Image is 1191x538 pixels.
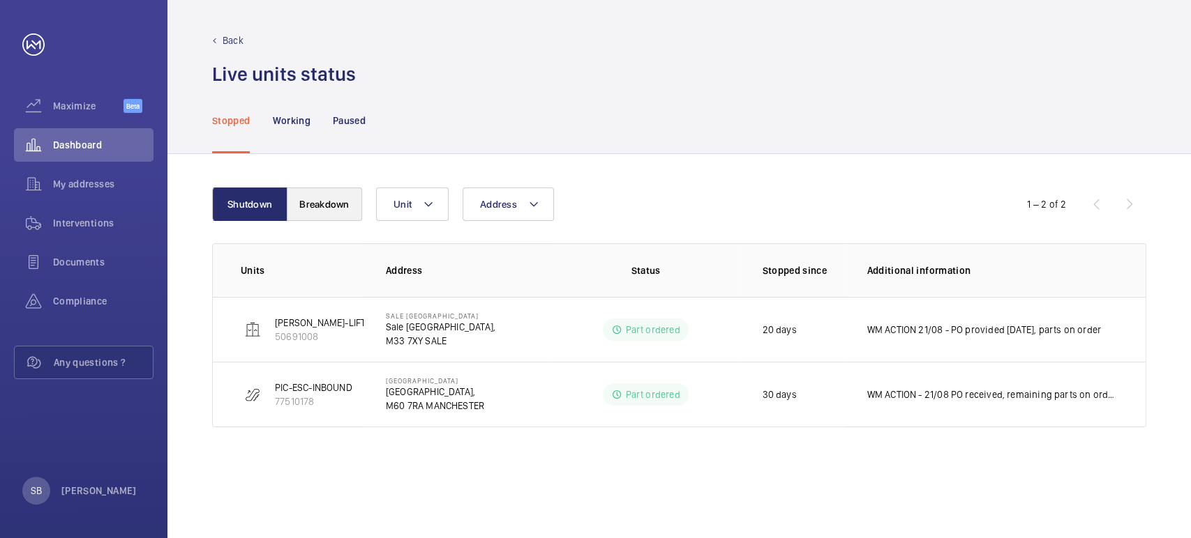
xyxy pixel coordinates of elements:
p: M33 7XY SALE [386,334,495,348]
p: Stopped [212,114,250,128]
p: Stopped since [762,263,844,277]
p: [PERSON_NAME] [61,484,137,498]
button: Shutdown [212,187,287,221]
span: Beta [123,99,142,113]
h1: Live units status [212,61,356,87]
span: Documents [53,255,153,269]
span: Interventions [53,216,153,230]
button: Breakdown [287,187,362,221]
p: Sale [GEOGRAPHIC_DATA], [386,320,495,334]
p: M60 7RA MANCHESTER [386,399,484,413]
span: Any questions ? [54,355,153,369]
p: 50691008 [275,330,366,344]
p: 30 days [762,387,796,401]
p: [GEOGRAPHIC_DATA], [386,385,484,399]
span: Address [480,199,517,210]
span: Unit [394,199,412,210]
p: Sale [GEOGRAPHIC_DATA] [386,312,495,320]
p: [GEOGRAPHIC_DATA] [386,376,484,385]
span: My addresses [53,177,153,191]
p: WM ACTION - 21/08 PO received, remaining parts on order, repairs to complete works once received ... [867,387,1118,401]
p: Part ordered [625,323,680,337]
p: [PERSON_NAME]-LIFT [275,316,366,330]
button: Unit [376,187,449,221]
p: Status [562,263,731,277]
button: Address [463,187,554,221]
p: Paused [333,114,366,128]
p: Additional information [867,263,1118,277]
p: 20 days [762,323,796,337]
span: Compliance [53,294,153,308]
p: 77510178 [275,394,352,408]
p: Working [272,114,310,128]
img: elevator.svg [244,321,261,338]
p: SB [31,484,42,498]
p: PIC-ESC-INBOUND [275,381,352,394]
span: Maximize [53,99,123,113]
span: Dashboard [53,138,153,152]
p: WM ACTION 21/08 - PO provided [DATE], parts on order [867,323,1100,337]
img: escalator.svg [244,386,261,403]
p: Address [386,263,552,277]
p: Back [223,33,244,47]
div: 1 – 2 of 2 [1027,197,1066,211]
p: Units [241,263,364,277]
p: Part ordered [625,387,680,401]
